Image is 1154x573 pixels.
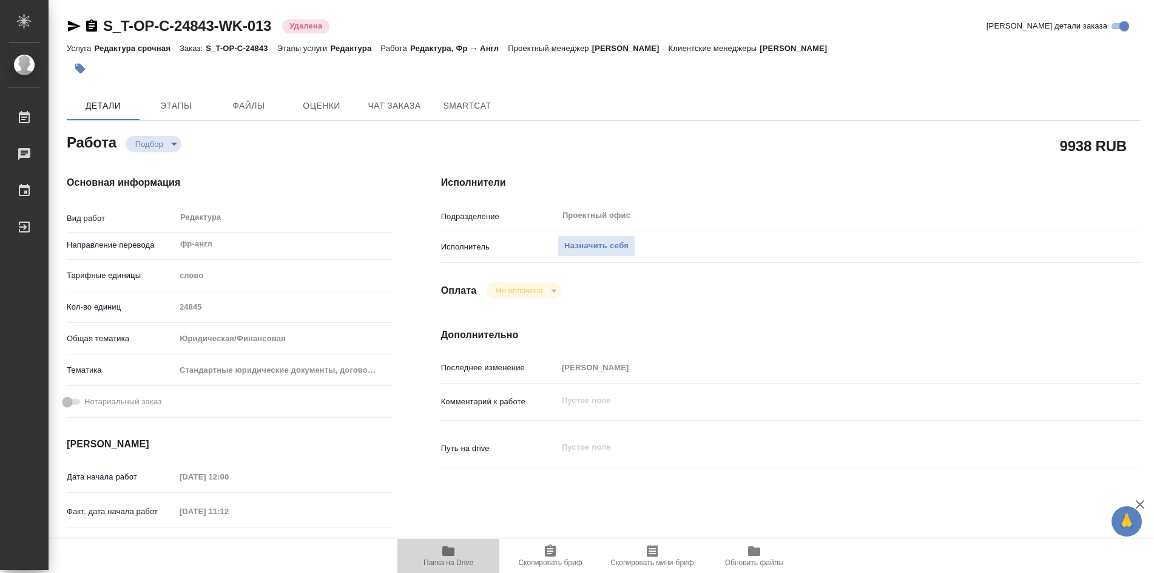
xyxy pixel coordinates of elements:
[175,534,282,552] input: Пустое поле
[1060,135,1127,156] h2: 9938 RUB
[558,236,635,257] button: Назначить себя
[610,558,693,567] span: Скопировать мини-бриф
[67,364,175,376] p: Тематика
[67,506,175,518] p: Факт. дата начала работ
[441,211,558,223] p: Подразделение
[180,44,206,53] p: Заказ:
[67,175,393,190] h4: Основная информация
[441,175,1141,190] h4: Исполнители
[292,98,351,114] span: Оценки
[67,131,116,152] h2: Работа
[175,328,393,349] div: Юридическая/Финансовая
[84,19,99,33] button: Скопировать ссылку
[760,44,836,53] p: [PERSON_NAME]
[331,44,381,53] p: Редактура
[492,285,546,296] button: Не оплачена
[410,44,508,53] p: Редактура, Фр → Англ
[175,468,282,486] input: Пустое поле
[220,98,278,114] span: Файлы
[987,20,1107,32] span: [PERSON_NAME] детали заказа
[132,139,167,149] button: Подбор
[67,239,175,251] p: Направление перевода
[1116,509,1137,534] span: 🙏
[518,558,582,567] span: Скопировать бриф
[126,136,181,152] div: Подбор
[67,44,94,53] p: Услуга
[67,301,175,313] p: Кол-во единиц
[1112,506,1142,537] button: 🙏
[175,298,393,316] input: Пустое поле
[397,539,499,573] button: Папка на Drive
[94,44,179,53] p: Редактура срочная
[67,270,175,282] p: Тарифные единицы
[592,44,669,53] p: [PERSON_NAME]
[67,19,81,33] button: Скопировать ссылку для ЯМессенджера
[441,396,558,408] p: Комментарий к работе
[67,333,175,345] p: Общая тематика
[441,362,558,374] p: Последнее изменение
[725,558,784,567] span: Обновить файлы
[277,44,331,53] p: Этапы услуги
[67,537,175,549] p: Срок завершения работ
[380,44,410,53] p: Работа
[289,20,322,32] p: Удалена
[84,396,161,408] span: Нотариальный заказ
[74,98,132,114] span: Детали
[441,442,558,455] p: Путь на drive
[67,212,175,225] p: Вид работ
[147,98,205,114] span: Этапы
[67,471,175,483] p: Дата начала работ
[441,283,477,298] h4: Оплата
[175,503,282,520] input: Пустое поле
[499,539,601,573] button: Скопировать бриф
[206,44,277,53] p: S_T-OP-C-24843
[508,44,592,53] p: Проектный менеджер
[423,558,473,567] span: Папка на Drive
[365,98,423,114] span: Чат заказа
[669,44,760,53] p: Клиентские менеджеры
[703,539,805,573] button: Обновить файлы
[564,239,629,253] span: Назначить себя
[441,241,558,253] p: Исполнитель
[601,539,703,573] button: Скопировать мини-бриф
[441,328,1141,342] h4: Дополнительно
[67,55,93,82] button: Добавить тэг
[558,359,1082,376] input: Пустое поле
[175,265,393,286] div: слово
[438,98,496,114] span: SmartCat
[103,18,271,34] a: S_T-OP-C-24843-WK-013
[486,282,561,299] div: Подбор
[67,437,393,452] h4: [PERSON_NAME]
[175,360,393,381] div: Стандартные юридические документы, договоры, уставы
